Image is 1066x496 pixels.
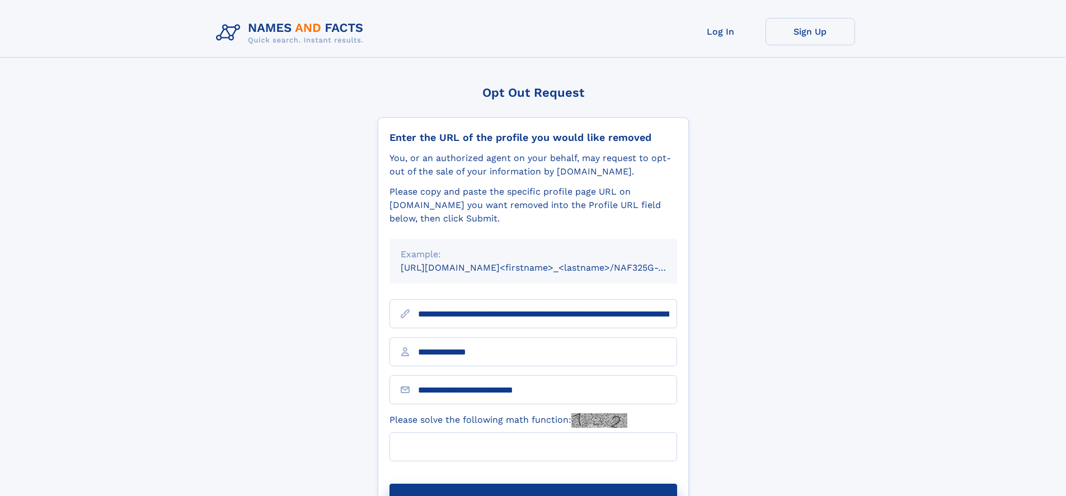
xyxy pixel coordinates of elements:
[378,86,689,100] div: Opt Out Request
[389,152,677,178] div: You, or an authorized agent on your behalf, may request to opt-out of the sale of your informatio...
[389,131,677,144] div: Enter the URL of the profile you would like removed
[401,262,698,273] small: [URL][DOMAIN_NAME]<firstname>_<lastname>/NAF325G-xxxxxxxx
[389,413,627,428] label: Please solve the following math function:
[766,18,855,45] a: Sign Up
[676,18,766,45] a: Log In
[389,185,677,225] div: Please copy and paste the specific profile page URL on [DOMAIN_NAME] you want removed into the Pr...
[401,248,666,261] div: Example:
[212,18,373,48] img: Logo Names and Facts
